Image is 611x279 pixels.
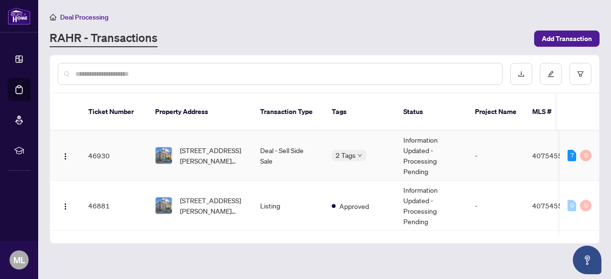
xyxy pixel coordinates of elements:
div: 7 [568,150,576,161]
span: edit [548,71,554,77]
td: 46881 [81,181,147,231]
button: Open asap [573,246,601,274]
span: Approved [339,201,369,211]
div: 0 [568,200,576,211]
td: - [467,181,525,231]
button: Logo [58,148,73,163]
img: thumbnail-img [156,197,172,214]
img: logo [8,7,31,25]
span: 40754552 [532,201,567,210]
button: download [510,63,532,85]
td: - [467,131,525,181]
span: 2 Tags [336,150,356,161]
button: Logo [58,198,73,213]
span: download [518,71,525,77]
span: [STREET_ADDRESS][PERSON_NAME][PERSON_NAME] [180,145,245,166]
td: 46930 [81,131,147,181]
th: Project Name [467,93,525,131]
img: thumbnail-img [156,147,172,164]
td: Information Updated - Processing Pending [396,181,467,231]
th: MLS # [525,93,582,131]
span: down [358,153,362,158]
button: filter [569,63,591,85]
img: Logo [62,153,69,160]
th: Tags [324,93,396,131]
div: 0 [580,150,591,161]
div: 0 [580,200,591,211]
button: edit [540,63,562,85]
span: [STREET_ADDRESS][PERSON_NAME][PERSON_NAME] [180,195,245,216]
td: Information Updated - Processing Pending [396,131,467,181]
span: ML [13,253,25,267]
span: 40754552 [532,151,567,160]
span: Add Transaction [542,31,592,46]
th: Status [396,93,467,131]
button: Add Transaction [534,31,600,47]
img: Logo [62,203,69,210]
td: Deal - Sell Side Sale [253,131,324,181]
th: Property Address [147,93,253,131]
span: home [50,14,56,21]
th: Ticket Number [81,93,147,131]
span: Deal Processing [60,13,108,21]
th: Transaction Type [253,93,324,131]
span: filter [577,71,584,77]
a: RAHR - Transactions [50,30,158,47]
td: Listing [253,181,324,231]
